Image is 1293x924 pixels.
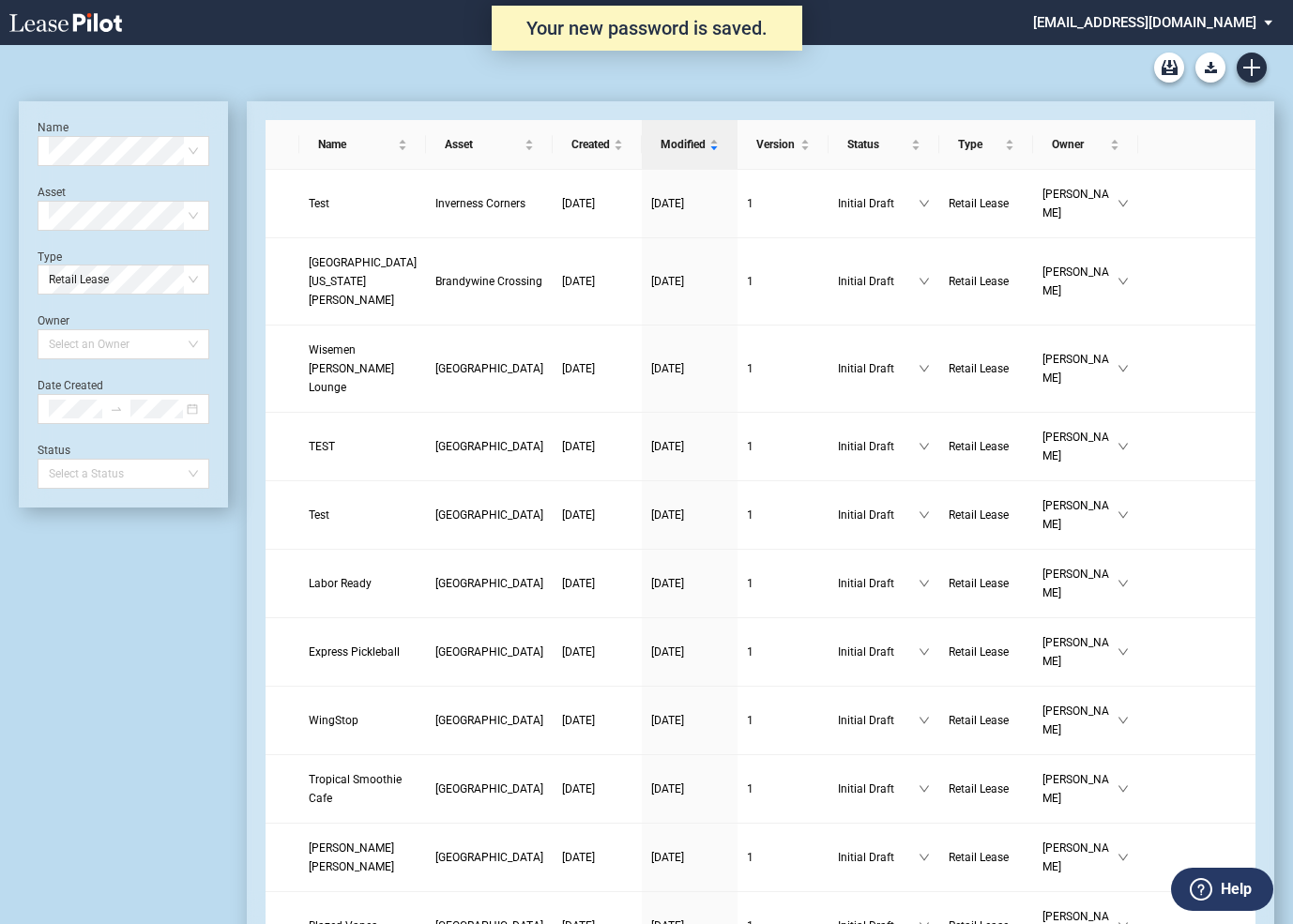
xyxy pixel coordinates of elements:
[949,643,1024,661] a: Retail Lease
[435,643,543,661] a: [GEOGRAPHIC_DATA]
[919,441,930,452] span: down
[571,135,610,154] span: Created
[38,444,70,457] label: Status
[38,121,68,134] label: Name
[562,359,632,378] a: [DATE]
[919,578,930,589] span: down
[309,253,417,310] a: [GEOGRAPHIC_DATA][US_STATE][PERSON_NAME]
[919,198,930,209] span: down
[1033,120,1137,170] th: Owner
[309,770,417,808] a: Tropical Smoothie Cafe
[747,577,753,590] span: 1
[1042,702,1117,739] span: [PERSON_NAME]
[949,851,1009,864] span: Retail Lease
[949,848,1024,867] a: Retail Lease
[651,359,728,378] a: [DATE]
[651,506,728,524] a: [DATE]
[299,120,426,170] th: Name
[958,135,1001,154] span: Type
[651,851,684,864] span: [DATE]
[435,508,543,522] span: Horizon Village
[651,508,684,522] span: [DATE]
[747,437,819,456] a: 1
[651,275,684,288] span: [DATE]
[1190,53,1231,83] md-menu: Download Blank Form List
[919,276,930,287] span: down
[919,852,930,863] span: down
[435,362,543,375] span: Lemont Village
[747,197,753,210] span: 1
[949,197,1009,210] span: Retail Lease
[562,197,595,210] span: [DATE]
[1171,868,1273,911] button: Help
[919,783,930,795] span: down
[747,508,753,522] span: 1
[1042,350,1117,387] span: [PERSON_NAME]
[562,782,595,795] span: [DATE]
[49,265,198,294] span: Retail Lease
[747,711,819,730] a: 1
[553,120,642,170] th: Created
[838,437,919,456] span: Initial Draft
[1042,496,1117,534] span: [PERSON_NAME]
[562,440,595,453] span: [DATE]
[747,848,819,867] a: 1
[949,506,1024,524] a: Retail Lease
[309,711,417,730] a: WingStop
[747,574,819,593] a: 1
[562,506,632,524] a: [DATE]
[435,574,543,593] a: [GEOGRAPHIC_DATA]
[1118,646,1129,658] span: down
[642,120,738,170] th: Modified
[1118,441,1129,452] span: down
[651,711,728,730] a: [DATE]
[1118,198,1129,209] span: down
[309,194,417,213] a: Test
[110,402,123,416] span: swap-right
[949,275,1009,288] span: Retail Lease
[1237,53,1267,83] a: Create new document
[435,197,525,210] span: Inverness Corners
[1118,578,1129,589] span: down
[1042,263,1117,300] span: [PERSON_NAME]
[562,714,595,727] span: [DATE]
[1042,839,1117,876] span: [PERSON_NAME]
[651,272,728,291] a: [DATE]
[562,643,632,661] a: [DATE]
[435,440,543,453] span: Brook Highland Shopping Center
[435,275,542,288] span: Brandywine Crossing
[435,782,543,795] span: Loyal Plaza
[949,780,1024,798] a: Retail Lease
[949,362,1009,375] span: Retail Lease
[651,714,684,727] span: [DATE]
[747,643,819,661] a: 1
[309,643,417,661] a: Express Pickleball
[309,341,417,397] a: Wisemen [PERSON_NAME] Lounge
[838,359,919,378] span: Initial Draft
[747,359,819,378] a: 1
[318,135,394,154] span: Name
[949,194,1024,213] a: Retail Lease
[949,272,1024,291] a: Retail Lease
[838,194,919,213] span: Initial Draft
[1118,715,1129,726] span: down
[1042,185,1117,222] span: [PERSON_NAME]
[838,711,919,730] span: Initial Draft
[838,780,919,798] span: Initial Draft
[562,851,595,864] span: [DATE]
[435,645,543,659] span: Hooksett Village
[562,574,632,593] a: [DATE]
[426,120,553,170] th: Asset
[309,256,417,307] span: University of Maryland Charles Regional Medical Center
[1042,633,1117,671] span: [PERSON_NAME]
[747,506,819,524] a: 1
[562,711,632,730] a: [DATE]
[1042,565,1117,602] span: [PERSON_NAME]
[435,194,543,213] a: Inverness Corners
[38,250,62,264] label: Type
[492,6,802,51] div: Your new password is saved.
[435,437,543,456] a: [GEOGRAPHIC_DATA]
[949,437,1024,456] a: Retail Lease
[435,714,543,727] span: Loyal Plaza
[435,577,543,590] span: Southern Plaza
